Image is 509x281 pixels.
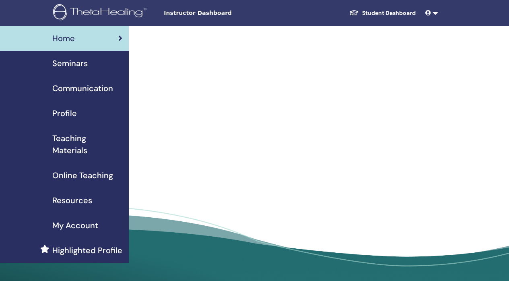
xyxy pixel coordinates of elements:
[52,132,122,156] span: Teaching Materials
[52,57,88,69] span: Seminars
[164,9,284,17] span: Instructor Dashboard
[52,219,98,231] span: My Account
[52,169,113,181] span: Online Teaching
[52,194,92,206] span: Resources
[52,82,113,94] span: Communication
[52,244,122,256] span: Highlighted Profile
[53,4,149,22] img: logo.png
[349,9,359,16] img: graduation-cap-white.svg
[343,6,422,21] a: Student Dashboard
[52,32,75,44] span: Home
[52,107,77,119] span: Profile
